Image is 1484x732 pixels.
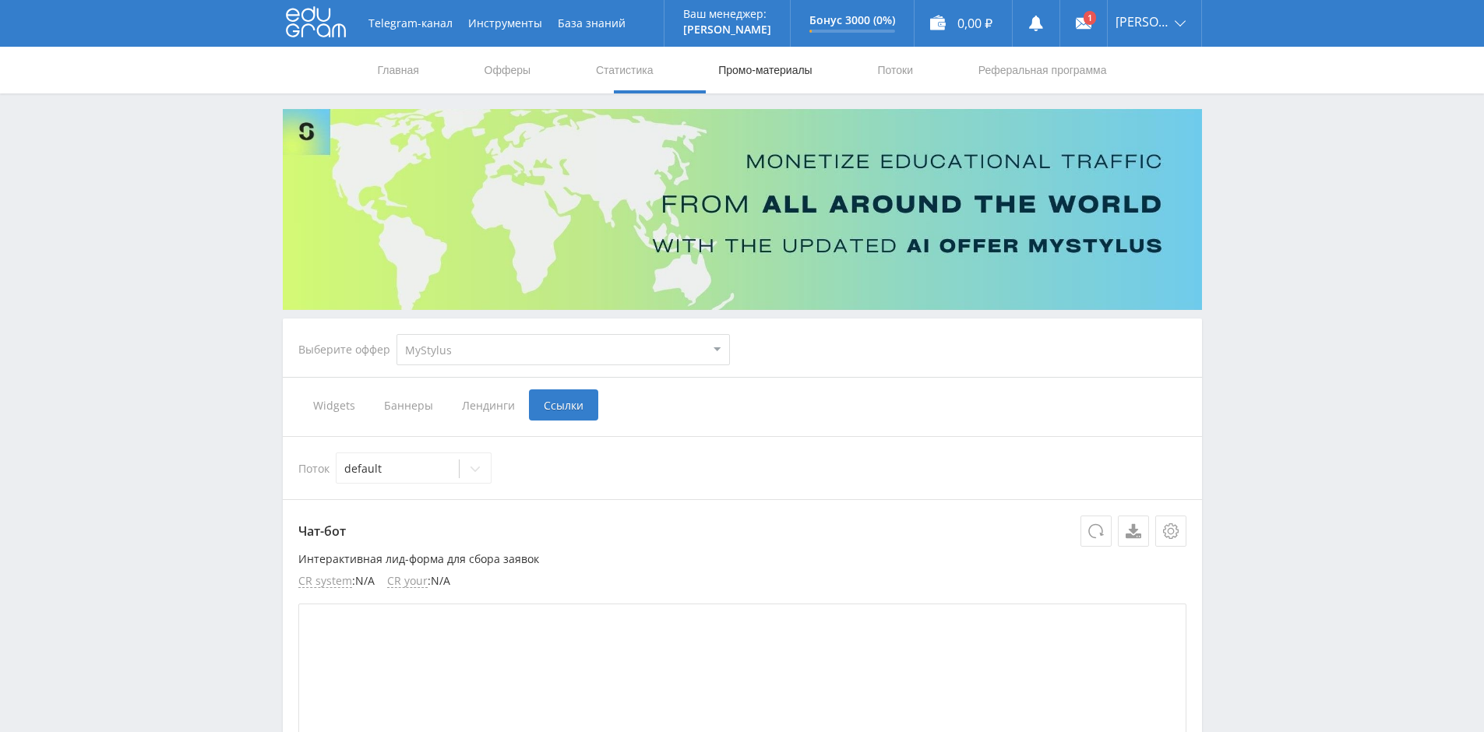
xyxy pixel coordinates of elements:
[1118,516,1149,547] a: Скачать
[1116,16,1170,28] span: [PERSON_NAME]
[376,47,421,93] a: Главная
[369,389,447,421] span: Баннеры
[1080,516,1112,547] button: Обновить
[298,575,375,588] li: : N/A
[298,452,1186,484] div: Поток
[683,23,771,36] p: [PERSON_NAME]
[683,8,771,20] p: Ваш менеджер:
[283,109,1202,310] img: Banner
[298,575,352,588] span: CR system
[977,47,1109,93] a: Реферальная программа
[809,14,895,26] p: Бонус 3000 (0%)
[594,47,655,93] a: Статистика
[876,47,915,93] a: Потоки
[298,343,397,356] div: Выберите оффер
[298,389,369,421] span: Widgets
[1155,516,1186,547] button: Настройки
[298,553,1186,565] p: Интерактивная лид-форма для сбора заявок
[387,575,450,588] li: : N/A
[717,47,813,93] a: Промо-материалы
[483,47,533,93] a: Офферы
[447,389,529,421] span: Лендинги
[529,389,598,421] span: Ссылки
[298,516,1186,547] p: Чат-бот
[387,575,428,588] span: CR your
